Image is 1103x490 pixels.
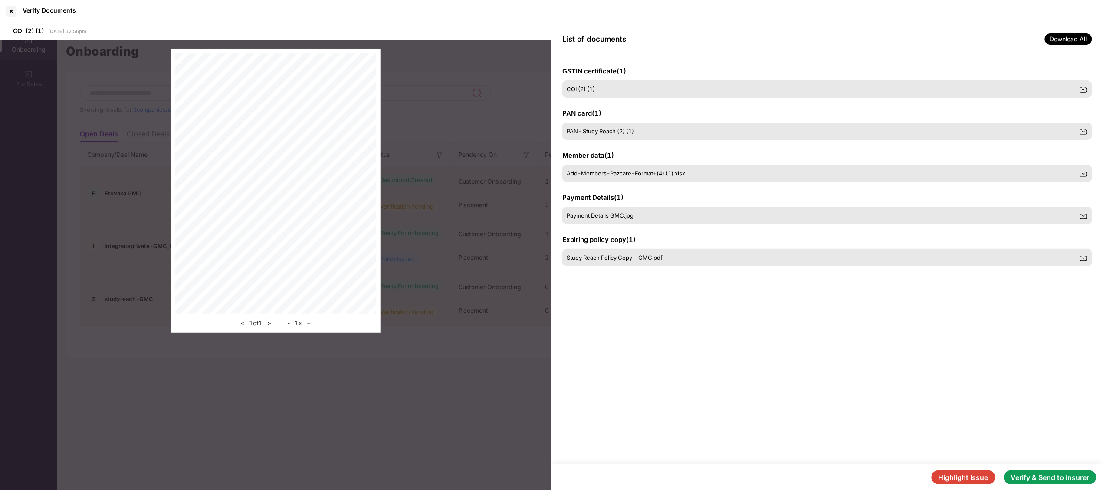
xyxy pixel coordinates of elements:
[1045,33,1092,45] span: Download All
[1004,470,1096,484] button: Verify & Send to insurer
[1079,169,1088,178] img: svg+xml;base64,PHN2ZyBpZD0iRG93bmxvYWQtMzJ4MzIiIHhtbG5zPSJodHRwOi8vd3d3LnczLm9yZy8yMDAwL3N2ZyIgd2...
[562,235,636,244] span: Expiring policy copy ( 1 )
[567,212,634,219] span: Payment Details GMC.jpg
[285,318,293,328] button: -
[23,7,76,14] div: Verify Documents
[562,35,626,43] span: List of documents
[48,28,86,34] span: [DATE] 12:56pm
[567,254,663,261] span: Study Reach Policy Copy - GMC.pdf
[238,318,247,328] button: <
[562,151,614,159] span: Member data ( 1 )
[562,67,626,75] span: GSTIN certificate ( 1 )
[1079,85,1088,93] img: svg+xml;base64,PHN2ZyBpZD0iRG93bmxvYWQtMzJ4MzIiIHhtbG5zPSJodHRwOi8vd3d3LnczLm9yZy8yMDAwL3N2ZyIgd2...
[562,193,624,202] span: Payment Details ( 1 )
[285,318,314,328] div: 1 x
[562,109,601,117] span: PAN card ( 1 )
[265,318,274,328] button: >
[13,27,44,34] span: COI (2) (1)
[238,318,274,328] div: 1 of 1
[567,86,595,93] span: COI (2) (1)
[567,170,685,177] span: Add-Members-Pazcare-Format+(4) (1).xlsx
[567,128,634,135] span: PAN- Study Reach (2) (1)
[305,318,314,328] button: +
[1079,253,1088,262] img: svg+xml;base64,PHN2ZyBpZD0iRG93bmxvYWQtMzJ4MzIiIHhtbG5zPSJodHRwOi8vd3d3LnczLm9yZy8yMDAwL3N2ZyIgd2...
[1079,211,1088,220] img: svg+xml;base64,PHN2ZyBpZD0iRG93bmxvYWQtMzJ4MzIiIHhtbG5zPSJodHRwOi8vd3d3LnczLm9yZy8yMDAwL3N2ZyIgd2...
[932,470,995,484] button: Highlight Issue
[1079,127,1088,136] img: svg+xml;base64,PHN2ZyBpZD0iRG93bmxvYWQtMzJ4MzIiIHhtbG5zPSJodHRwOi8vd3d3LnczLm9yZy8yMDAwL3N2ZyIgd2...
